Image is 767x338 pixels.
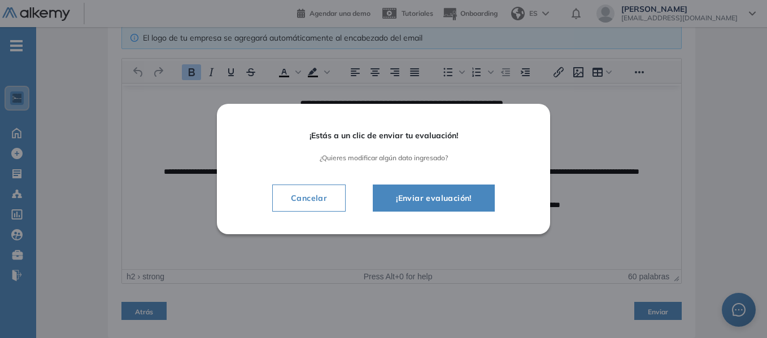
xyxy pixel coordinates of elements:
button: ¡Enviar evaluación! [373,185,495,212]
span: ¿Quieres modificar algún dato ingresado? [249,154,518,162]
span: Cancelar [282,191,336,205]
span: ¡Estás a un clic de enviar tu evaluación! [249,131,518,141]
span: ¡Enviar evaluación! [387,191,481,205]
button: Cancelar [272,185,346,212]
body: Área de texto enriquecido. Pulse ALT-0 para abrir la ayuda. [6,10,554,146]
